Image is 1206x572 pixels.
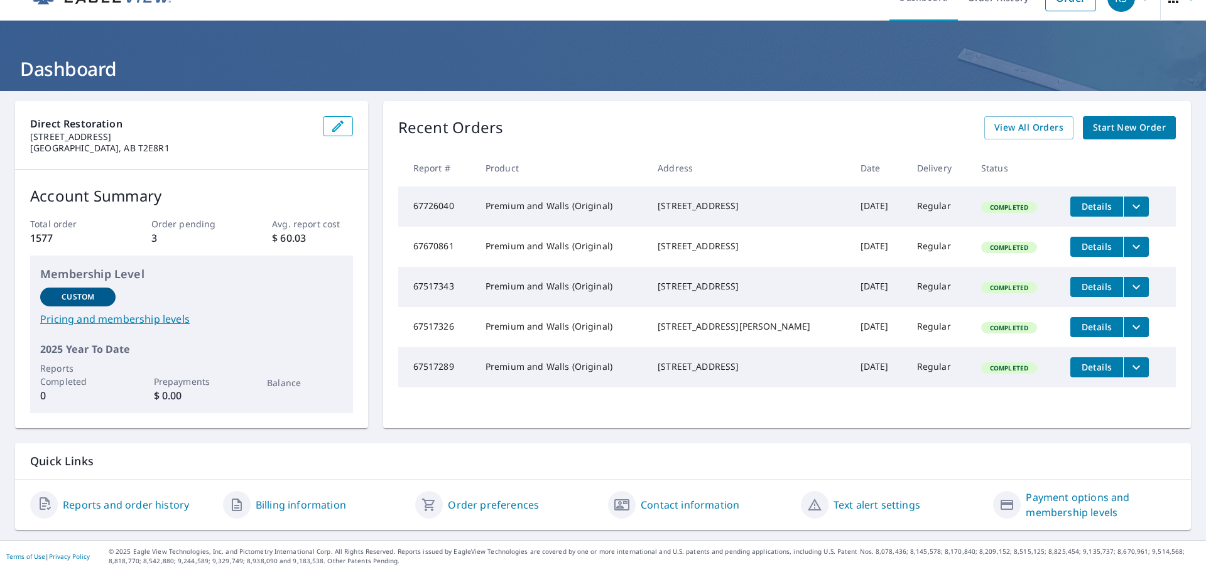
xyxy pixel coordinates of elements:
[1078,200,1116,212] span: Details
[30,185,353,207] p: Account Summary
[398,307,475,347] td: 67517326
[15,56,1191,82] h1: Dashboard
[907,267,971,307] td: Regular
[1078,361,1116,373] span: Details
[1123,277,1149,297] button: filesDropdownBtn-67517343
[850,307,907,347] td: [DATE]
[475,267,648,307] td: Premium and Walls (Original)
[1083,116,1176,139] a: Start New Order
[850,227,907,267] td: [DATE]
[982,283,1036,292] span: Completed
[1123,317,1149,337] button: filesDropdownBtn-67517326
[30,453,1176,469] p: Quick Links
[398,116,504,139] p: Recent Orders
[272,230,352,246] p: $ 60.03
[982,364,1036,372] span: Completed
[256,497,346,512] a: Billing information
[1123,357,1149,377] button: filesDropdownBtn-67517289
[984,116,1073,139] a: View All Orders
[267,376,342,389] p: Balance
[1093,120,1166,136] span: Start New Order
[1123,197,1149,217] button: filesDropdownBtn-67726040
[850,267,907,307] td: [DATE]
[658,320,840,333] div: [STREET_ADDRESS][PERSON_NAME]
[475,186,648,227] td: Premium and Walls (Original)
[30,131,313,143] p: [STREET_ADDRESS]
[1078,281,1116,293] span: Details
[30,217,111,230] p: Total order
[398,186,475,227] td: 67726040
[1078,321,1116,333] span: Details
[658,280,840,293] div: [STREET_ADDRESS]
[109,547,1200,566] p: © 2025 Eagle View Technologies, Inc. and Pictometry International Corp. All Rights Reserved. Repo...
[648,149,850,186] th: Address
[850,347,907,387] td: [DATE]
[907,186,971,227] td: Regular
[658,240,840,252] div: [STREET_ADDRESS]
[40,342,343,357] p: 2025 Year To Date
[448,497,539,512] a: Order preferences
[907,149,971,186] th: Delivery
[475,227,648,267] td: Premium and Walls (Original)
[398,267,475,307] td: 67517343
[151,230,232,246] p: 3
[40,266,343,283] p: Membership Level
[1078,240,1116,252] span: Details
[1123,237,1149,257] button: filesDropdownBtn-67670861
[850,149,907,186] th: Date
[850,186,907,227] td: [DATE]
[475,149,648,186] th: Product
[40,362,116,388] p: Reports Completed
[475,307,648,347] td: Premium and Walls (Original)
[658,360,840,373] div: [STREET_ADDRESS]
[154,388,229,403] p: $ 0.00
[62,291,94,303] p: Custom
[398,149,475,186] th: Report #
[658,200,840,212] div: [STREET_ADDRESS]
[641,497,739,512] a: Contact information
[907,347,971,387] td: Regular
[1070,357,1123,377] button: detailsBtn-67517289
[40,388,116,403] p: 0
[30,116,313,131] p: Direct Restoration
[6,552,45,561] a: Terms of Use
[982,243,1036,252] span: Completed
[834,497,920,512] a: Text alert settings
[971,149,1060,186] th: Status
[982,203,1036,212] span: Completed
[1070,237,1123,257] button: detailsBtn-67670861
[475,347,648,387] td: Premium and Walls (Original)
[398,347,475,387] td: 67517289
[1070,277,1123,297] button: detailsBtn-67517343
[1070,197,1123,217] button: detailsBtn-67726040
[1070,317,1123,337] button: detailsBtn-67517326
[151,217,232,230] p: Order pending
[6,553,90,560] p: |
[63,497,189,512] a: Reports and order history
[907,307,971,347] td: Regular
[49,552,90,561] a: Privacy Policy
[1026,490,1176,520] a: Payment options and membership levels
[994,120,1063,136] span: View All Orders
[272,217,352,230] p: Avg. report cost
[154,375,229,388] p: Prepayments
[982,323,1036,332] span: Completed
[30,143,313,154] p: [GEOGRAPHIC_DATA], AB T2E8R1
[907,227,971,267] td: Regular
[40,311,343,326] a: Pricing and membership levels
[30,230,111,246] p: 1577
[398,227,475,267] td: 67670861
